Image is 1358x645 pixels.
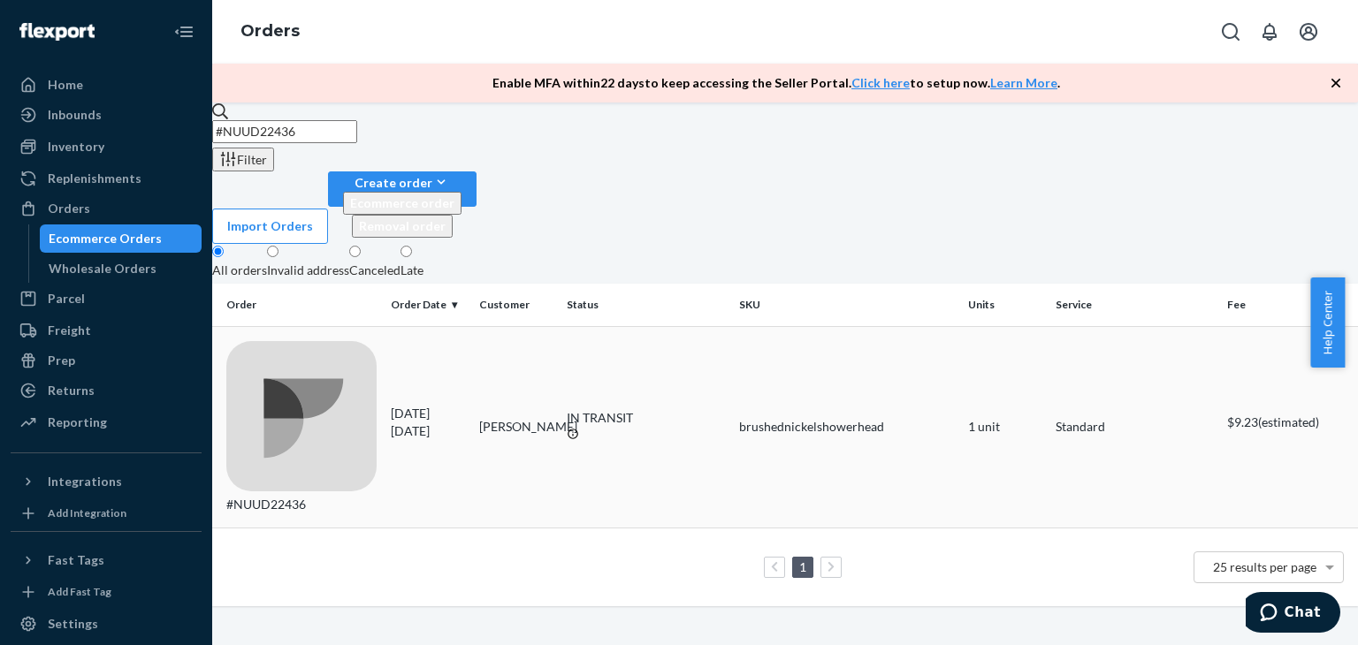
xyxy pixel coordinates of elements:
a: Home [11,71,202,99]
span: 25 results per page [1213,559,1316,574]
a: Add Integration [11,503,202,524]
div: Reporting [48,414,107,431]
button: Integrations [11,467,202,496]
p: [DATE] [391,422,464,440]
div: Replenishments [48,170,141,187]
button: Help Center [1310,277,1345,368]
a: Replenishments [11,164,202,193]
a: Click here [851,75,910,90]
div: Fast Tags [48,551,104,569]
div: Create order [343,173,462,192]
button: Import Orders [212,209,328,244]
button: Fast Tags [11,546,202,574]
input: Late [401,246,412,257]
div: Add Fast Tag [48,584,111,599]
div: Inbounds [48,106,102,124]
div: Orders [48,200,90,217]
div: Home [48,76,83,94]
a: Settings [11,610,202,638]
button: Open Search Box [1213,14,1248,49]
button: Removal order [352,215,453,238]
a: Parcel [11,285,202,313]
div: Wholesale Orders [49,260,156,277]
div: Prep [48,352,75,369]
input: Canceled [349,246,361,257]
input: All orders [212,246,224,257]
p: Standard [1056,418,1213,436]
div: Freight [48,322,91,339]
a: Ecommerce Orders [40,224,202,253]
th: Service [1049,284,1220,326]
a: Reporting [11,408,202,436]
button: Filter [212,148,274,171]
div: Settings [48,615,98,633]
a: Page 1 is your current page [796,559,810,574]
img: Flexport logo [19,23,95,41]
a: Inventory [11,133,202,161]
a: Inbounds [11,101,202,129]
div: Returns [48,382,95,399]
button: Create orderEcommerce orderRemoval order [328,171,477,207]
span: (estimated) [1258,414,1319,429]
button: Close Navigation [166,14,202,49]
div: #NUUD22436 [226,341,377,513]
th: Status [560,284,731,326]
span: Removal order [359,218,446,233]
th: Fee [1220,284,1358,326]
a: Wholesale Orders [40,254,202,283]
div: Inventory [48,138,104,156]
button: Open account menu [1291,14,1326,49]
td: 1 unit [961,326,1049,527]
div: Customer [479,297,553,312]
div: Filter [219,150,267,169]
div: Canceled [349,262,401,279]
input: Search orders [212,120,357,143]
th: Order [212,284,384,326]
div: Invalid address [267,262,349,279]
a: Returns [11,376,202,405]
ol: breadcrumbs [226,6,314,57]
td: [PERSON_NAME] [472,326,560,527]
div: Add Integration [48,505,126,520]
div: Integrations [48,473,122,490]
div: Late [401,262,423,279]
th: Units [961,284,1049,326]
a: Prep [11,346,202,375]
div: Parcel [48,290,85,307]
button: Open notifications [1252,14,1287,49]
div: IN TRANSIT [567,409,724,427]
span: Ecommerce order [350,195,454,210]
a: Freight [11,316,202,345]
div: [DATE] [391,405,464,440]
p: Enable MFA within 22 days to keep accessing the Seller Portal. to setup now. . [492,74,1060,92]
a: Add Fast Tag [11,581,202,603]
iframe: Opens a widget where you can chat to one of our agents [1246,592,1340,636]
div: brushednickelshowerhead [739,418,954,436]
a: Orders [240,21,300,41]
th: Order Date [384,284,471,326]
div: Ecommerce Orders [49,230,162,247]
th: SKU [732,284,961,326]
button: Ecommerce order [343,192,462,215]
input: Invalid address [267,246,278,257]
a: Learn More [990,75,1057,90]
p: $9.23 [1227,414,1344,431]
a: Orders [11,194,202,223]
div: All orders [212,262,267,279]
